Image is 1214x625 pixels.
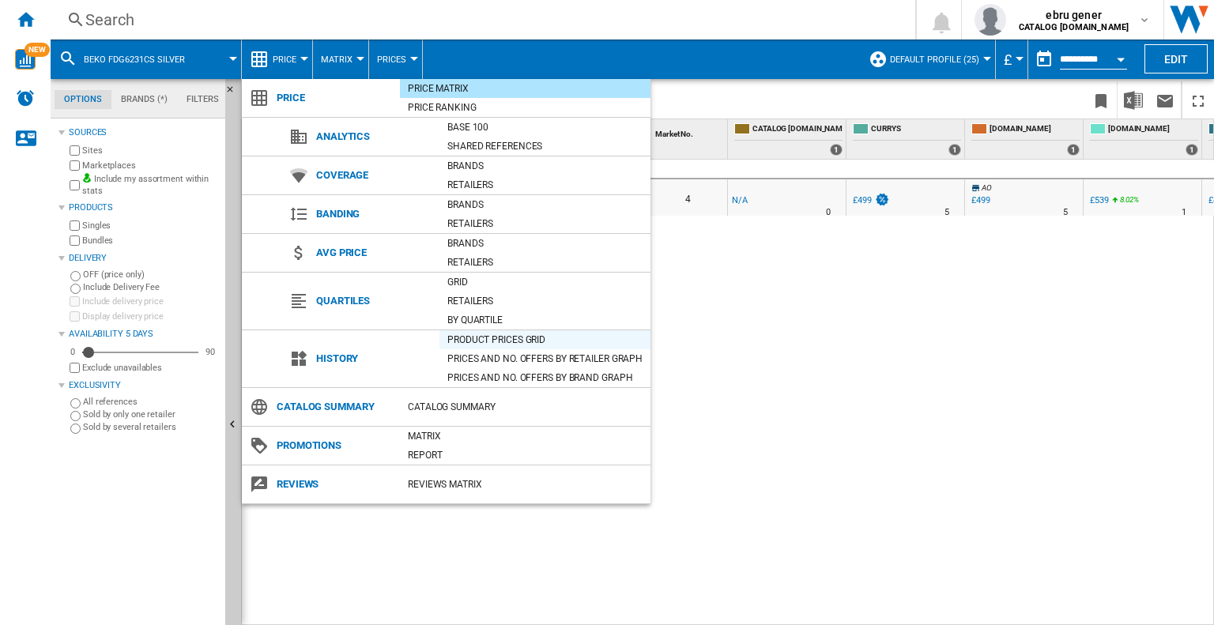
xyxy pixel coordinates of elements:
div: Retailers [439,293,650,309]
span: Reviews [269,473,400,495]
div: Brands [439,235,650,251]
span: Promotions [269,435,400,457]
span: Analytics [308,126,439,148]
div: Brands [439,197,650,213]
div: Retailers [439,216,650,232]
div: Grid [439,274,650,290]
div: Prices and No. offers by brand graph [439,370,650,386]
div: Product prices grid [439,332,650,348]
span: Avg price [308,242,439,264]
div: Retailers [439,177,650,193]
span: Quartiles [308,290,439,312]
div: REVIEWS Matrix [400,476,650,492]
div: Report [400,447,650,463]
div: Catalog Summary [400,399,650,415]
div: Price Matrix [400,81,650,96]
div: Base 100 [439,119,650,135]
div: Retailers [439,254,650,270]
div: Shared references [439,138,650,154]
span: Catalog Summary [269,396,400,418]
div: Matrix [400,428,650,444]
span: History [308,348,439,370]
span: Coverage [308,164,439,186]
div: By quartile [439,312,650,328]
span: Banding [308,203,439,225]
div: Brands [439,158,650,174]
div: Price Ranking [400,100,650,115]
span: Price [269,87,400,109]
div: Prices and No. offers by retailer graph [439,351,650,367]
